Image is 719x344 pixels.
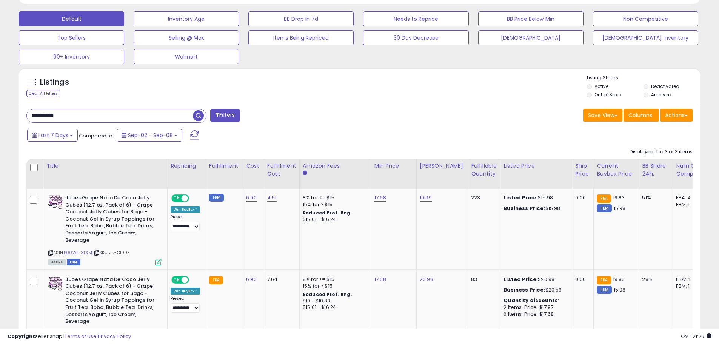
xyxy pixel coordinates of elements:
button: Save View [583,109,622,122]
div: FBM: 1 [676,201,701,208]
a: Terms of Use [65,333,97,340]
span: ON [172,276,182,283]
button: Items Being Repriced [248,30,354,45]
div: 2 Items, Price: $17.97 [503,304,566,311]
button: Walmart [134,49,239,64]
label: Out of Stock [594,91,622,98]
div: : [503,297,566,304]
a: 20.98 [420,276,433,283]
span: OFF [188,276,200,283]
div: Displaying 1 to 3 of 3 items [630,148,693,156]
div: 8% for <= $15 [303,194,365,201]
button: BB Drop in 7d [248,11,354,26]
button: Columns [624,109,659,122]
img: 519Ajy5v4+L._SL40_.jpg [48,276,63,291]
div: Clear All Filters [26,90,60,97]
span: ON [172,195,182,202]
div: $15.98 [503,194,566,201]
span: 19.83 [613,194,625,201]
a: 6.90 [246,194,257,202]
div: Preset: [171,296,200,313]
div: 0.00 [575,276,588,283]
div: Win BuyBox * [171,288,200,295]
div: Current Buybox Price [597,162,636,178]
h5: Listings [40,77,69,88]
button: [DEMOGRAPHIC_DATA] Inventory [593,30,698,45]
div: 7.64 [267,276,294,283]
button: [DEMOGRAPHIC_DATA] [478,30,584,45]
button: Default [19,11,124,26]
button: 90+ Inventory [19,49,124,64]
a: 4.51 [267,194,277,202]
span: 19.83 [613,276,625,283]
div: Win BuyBox * [171,206,200,213]
b: Business Price: [503,286,545,293]
span: FBM [67,259,80,265]
small: Amazon Fees. [303,170,307,177]
button: Top Sellers [19,30,124,45]
div: Listed Price [503,162,569,170]
div: FBM: 1 [676,283,701,290]
label: Archived [651,91,671,98]
a: 19.99 [420,194,432,202]
small: FBM [209,194,224,202]
span: OFF [188,195,200,202]
div: Num of Comp. [676,162,704,178]
div: 51% [642,194,667,201]
div: Min Price [374,162,413,170]
small: FBA [209,276,223,284]
div: $15.01 - $16.24 [303,216,365,223]
button: 30 Day Decrease [363,30,468,45]
div: Cost [246,162,261,170]
div: 0.00 [575,194,588,201]
button: Actions [660,109,693,122]
button: Filters [210,109,240,122]
button: BB Price Below Min [478,11,584,26]
button: Inventory Age [134,11,239,26]
small: FBM [597,204,611,212]
div: Amazon Fees [303,162,368,170]
div: Fulfillable Quantity [471,162,497,178]
small: FBA [597,194,611,203]
a: B00WFT8LXM [64,250,92,256]
span: Last 7 Days [38,131,68,139]
button: Non Competitive [593,11,698,26]
div: $20.56 [503,287,566,293]
div: $15.01 - $16.24 [303,304,365,311]
div: $20.98 [503,276,566,283]
b: Jubes Grape Nata De Coco Jelly Cubes (12.7 oz, Pack of 6) - Grape Coconut Jelly Cubes for Sago - ... [65,276,157,327]
button: Last 7 Days [27,129,78,142]
b: Listed Price: [503,276,538,283]
label: Deactivated [651,83,679,89]
span: All listings currently available for purchase on Amazon [48,259,66,265]
span: Compared to: [79,132,114,139]
div: 15% for > $15 [303,201,365,208]
span: 15.98 [614,286,626,293]
b: Reduced Prof. Rng. [303,210,352,216]
button: Selling @ Max [134,30,239,45]
button: Sep-02 - Sep-08 [117,129,182,142]
a: 17.68 [374,194,386,202]
b: Jubes Grape Nata De Coco Jelly Cubes (12.7 oz, Pack of 6) - Grape Coconut Jelly Cubes for Sago - ... [65,194,157,245]
a: 6.90 [246,276,257,283]
small: FBM [597,286,611,294]
span: Sep-02 - Sep-08 [128,131,173,139]
div: FBA: 4 [676,276,701,283]
span: Columns [628,111,652,119]
div: 6 Items, Price: $17.68 [503,311,566,318]
b: Listed Price: [503,194,538,201]
div: BB Share 24h. [642,162,670,178]
div: seller snap | | [8,333,131,340]
div: 83 [471,276,494,283]
span: 15.98 [614,205,626,212]
div: $15.98 [503,205,566,212]
button: Needs to Reprice [363,11,468,26]
b: Business Price: [503,205,545,212]
div: ASIN: [48,194,162,265]
div: Preset: [171,214,200,231]
label: Active [594,83,608,89]
div: Fulfillment Cost [267,162,296,178]
a: 17.68 [374,276,386,283]
div: $10 - $10.83 [303,298,365,304]
div: 28% [642,276,667,283]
